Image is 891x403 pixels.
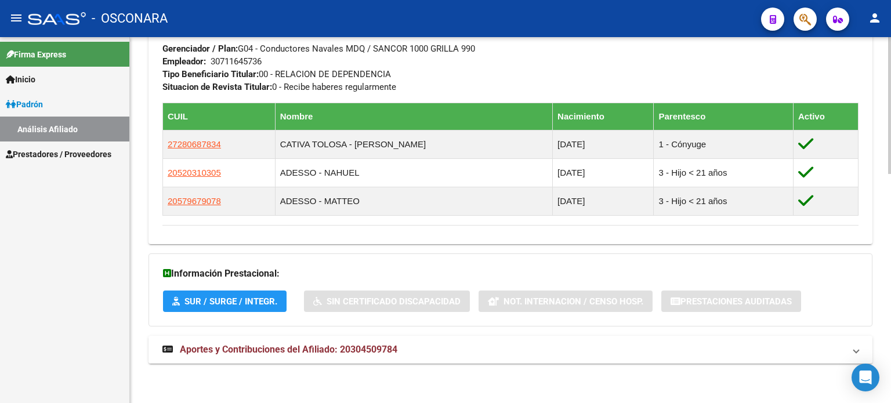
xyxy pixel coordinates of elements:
[794,103,859,130] th: Activo
[6,98,43,111] span: Padrón
[868,11,882,25] mat-icon: person
[275,130,552,158] td: CATIVA TOLOSA - [PERSON_NAME]
[275,158,552,187] td: ADESSO - NAHUEL
[180,344,397,355] span: Aportes y Contribuciones del Afiliado: 20304509784
[162,43,475,54] span: G04 - Conductores Navales MDQ / SANCOR 1000 GRILLA 990
[162,82,272,92] strong: Situacion de Revista Titular:
[6,148,111,161] span: Prestadores / Proveedores
[162,69,259,79] strong: Tipo Beneficiario Titular:
[661,291,801,312] button: Prestaciones Auditadas
[168,168,221,177] span: 20520310305
[163,291,287,312] button: SUR / SURGE / INTEGR.
[6,48,66,61] span: Firma Express
[504,296,643,307] span: Not. Internacion / Censo Hosp.
[275,187,552,215] td: ADESSO - MATTEO
[9,11,23,25] mat-icon: menu
[654,103,794,130] th: Parentesco
[553,103,654,130] th: Nacimiento
[162,43,238,54] strong: Gerenciador / Plan:
[553,158,654,187] td: [DATE]
[148,336,872,364] mat-expansion-panel-header: Aportes y Contribuciones del Afiliado: 20304509784
[6,73,35,86] span: Inicio
[168,139,221,149] span: 27280687834
[211,55,262,68] div: 30711645736
[92,6,168,31] span: - OSCONARA
[654,187,794,215] td: 3 - Hijo < 21 años
[553,187,654,215] td: [DATE]
[654,158,794,187] td: 3 - Hijo < 21 años
[680,296,792,307] span: Prestaciones Auditadas
[162,56,206,67] strong: Empleador:
[553,130,654,158] td: [DATE]
[162,69,391,79] span: 00 - RELACION DE DEPENDENCIA
[184,296,277,307] span: SUR / SURGE / INTEGR.
[304,291,470,312] button: Sin Certificado Discapacidad
[163,103,276,130] th: CUIL
[479,291,653,312] button: Not. Internacion / Censo Hosp.
[162,82,396,92] span: 0 - Recibe haberes regularmente
[163,266,858,282] h3: Información Prestacional:
[168,196,221,206] span: 20579679078
[275,103,552,130] th: Nombre
[852,364,879,391] div: Open Intercom Messenger
[327,296,461,307] span: Sin Certificado Discapacidad
[654,130,794,158] td: 1 - Cónyuge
